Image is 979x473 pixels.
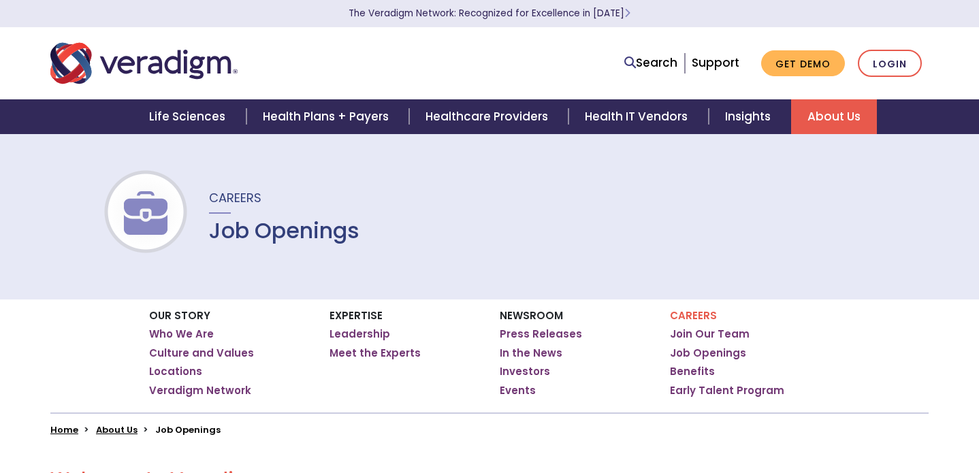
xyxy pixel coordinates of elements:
a: Health Plans + Payers [246,99,409,134]
a: Culture and Values [149,346,254,360]
a: Leadership [330,327,390,341]
a: About Us [96,423,138,436]
a: The Veradigm Network: Recognized for Excellence in [DATE]Learn More [349,7,630,20]
a: Insights [709,99,791,134]
a: Events [500,384,536,397]
a: Job Openings [670,346,746,360]
a: Health IT Vendors [568,99,708,134]
a: Benefits [670,365,715,378]
a: Press Releases [500,327,582,341]
a: Healthcare Providers [409,99,568,134]
a: In the News [500,346,562,360]
h1: Job Openings [209,218,359,244]
a: Meet the Experts [330,346,421,360]
a: Investors [500,365,550,378]
a: Home [50,423,78,436]
span: Learn More [624,7,630,20]
a: Who We Are [149,327,214,341]
img: Veradigm logo [50,41,238,86]
a: Join Our Team [670,327,750,341]
a: Life Sciences [133,99,246,134]
a: Veradigm Network [149,384,251,397]
a: Locations [149,365,202,378]
a: Support [692,54,739,71]
a: Search [624,54,677,72]
a: Login [858,50,922,78]
a: About Us [791,99,877,134]
a: Early Talent Program [670,384,784,397]
span: Careers [209,189,261,206]
a: Get Demo [761,50,845,77]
